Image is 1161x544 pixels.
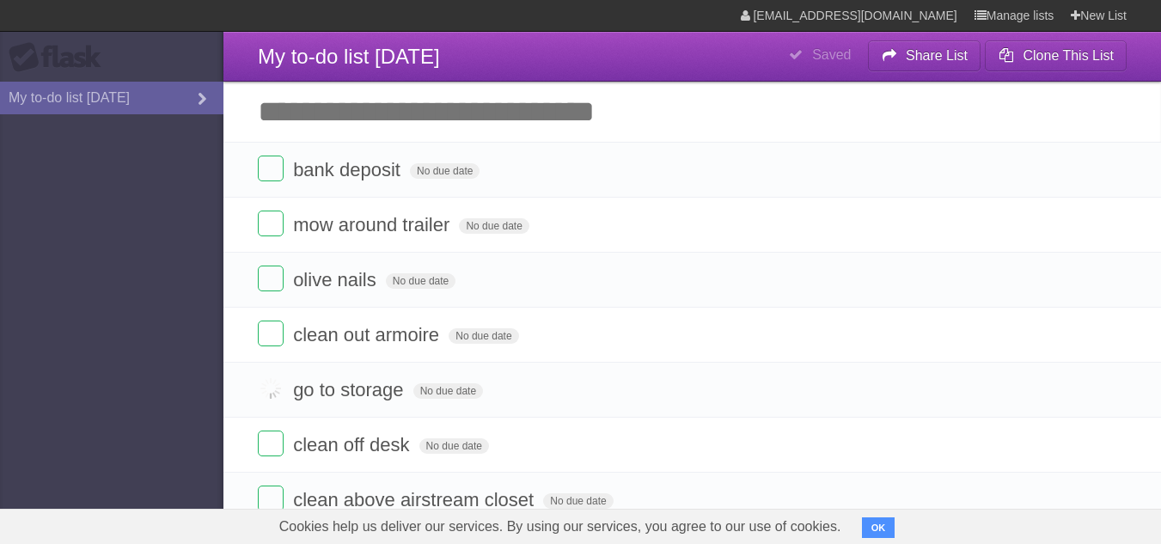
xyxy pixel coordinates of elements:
label: Done [258,431,284,456]
div: Flask [9,42,112,73]
span: clean out armoire [293,324,443,345]
span: clean above airstream closet [293,489,538,510]
span: olive nails [293,269,381,290]
label: Done [258,321,284,346]
span: mow around trailer [293,214,454,235]
span: go to storage [293,379,407,400]
span: No due date [410,163,480,179]
button: Clone This List [985,40,1127,71]
label: Done [258,376,284,401]
b: Clone This List [1023,48,1114,63]
button: OK [862,517,895,538]
span: No due date [449,328,518,344]
span: No due date [386,273,455,289]
span: My to-do list [DATE] [258,45,440,68]
b: Saved [812,47,851,62]
span: clean off desk [293,434,413,455]
label: Done [258,211,284,236]
button: Share List [868,40,981,71]
label: Done [258,266,284,291]
span: bank deposit [293,159,405,180]
span: Cookies help us deliver our services. By using our services, you agree to our use of cookies. [262,510,859,544]
label: Done [258,156,284,181]
b: Share List [906,48,968,63]
span: No due date [419,438,489,454]
span: No due date [543,493,613,509]
span: No due date [459,218,529,234]
label: Done [258,486,284,511]
span: No due date [413,383,483,399]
